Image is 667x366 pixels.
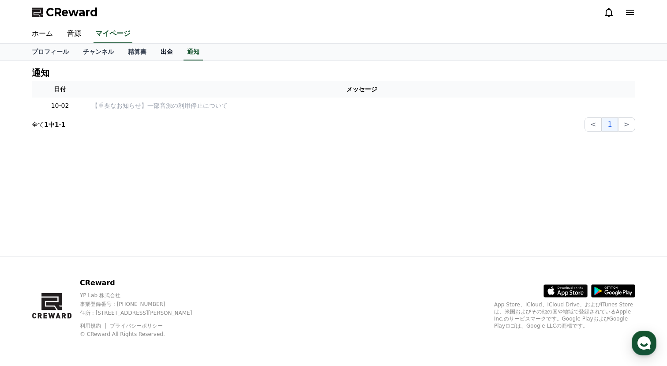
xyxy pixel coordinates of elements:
[136,293,147,300] span: 設定
[80,292,207,299] p: YP Lab 株式会社
[32,120,65,129] p: 全て 中 -
[25,25,60,43] a: ホーム
[154,44,180,60] a: 出金
[184,44,203,60] a: 通知
[88,81,635,98] th: メッセージ
[22,293,38,300] span: ホーム
[80,323,108,329] a: 利用規約
[80,309,207,317] p: 住所 : [STREET_ADDRESS][PERSON_NAME]
[61,121,66,128] strong: 1
[94,25,132,43] a: マイページ
[494,301,635,329] p: App Store、iCloud、iCloud Drive、およびiTunes Storeは、米国およびその他の国や地域で登録されているApple Inc.のサービスマークです。Google P...
[75,294,97,301] span: チャット
[76,44,121,60] a: チャンネル
[121,44,154,60] a: 精算書
[602,117,618,132] button: 1
[114,280,169,302] a: 設定
[35,101,85,110] p: 10-02
[25,44,76,60] a: プロフィール
[60,25,88,43] a: 音源
[110,323,163,329] a: プライバシーポリシー
[3,280,58,302] a: ホーム
[80,331,207,338] p: © CReward All Rights Reserved.
[32,68,49,78] h4: 通知
[32,5,98,19] a: CReward
[80,278,207,288] p: CReward
[92,101,632,110] a: 【重要なお知らせ】一部音源の利用停止について
[585,117,602,132] button: <
[44,121,49,128] strong: 1
[58,280,114,302] a: チャット
[46,5,98,19] span: CReward
[80,301,207,308] p: 事業登録番号 : [PHONE_NUMBER]
[55,121,59,128] strong: 1
[618,117,635,132] button: >
[32,81,88,98] th: 日付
